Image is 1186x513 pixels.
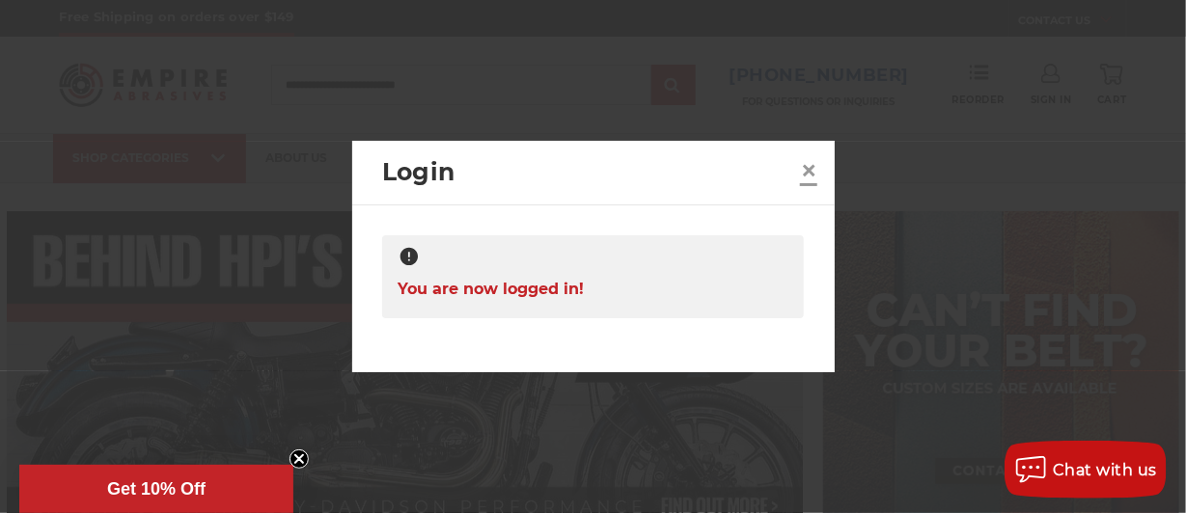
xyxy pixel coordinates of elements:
[398,270,584,308] span: You are now logged in!
[793,155,824,186] a: Close
[1005,441,1167,499] button: Chat with us
[800,151,817,189] span: ×
[107,479,206,499] span: Get 10% Off
[19,465,293,513] div: Get 10% OffClose teaser
[1053,461,1157,479] span: Chat with us
[382,154,793,191] h2: Login
[290,449,309,469] button: Close teaser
